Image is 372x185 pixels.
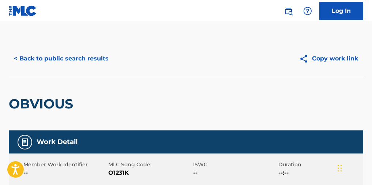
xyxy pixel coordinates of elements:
span: --:-- [278,169,361,177]
span: -- [193,169,277,177]
a: Log In [319,2,363,20]
span: MLC Song Code [108,161,191,169]
button: < Back to public search results [9,49,114,68]
span: O1231K [108,169,191,177]
img: help [303,7,312,15]
img: MLC Logo [9,5,37,16]
img: Work Detail [20,138,29,147]
iframe: Chat Widget [335,150,372,185]
span: ISWC [193,161,277,169]
img: search [284,7,293,15]
h2: OBVIOUS [9,96,77,112]
button: Copy work link [294,49,363,68]
img: Copy work link [299,54,312,63]
span: -- [23,169,106,177]
a: Public Search [281,4,296,18]
div: Help [300,4,315,18]
h5: Work Detail [37,138,78,146]
span: Member Work Identifier [23,161,106,169]
div: Drag [338,157,342,179]
span: Duration [278,161,361,169]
